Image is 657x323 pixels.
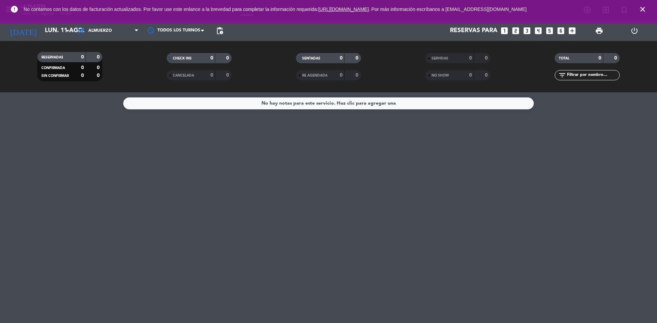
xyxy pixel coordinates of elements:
[10,5,18,13] i: error
[558,71,566,79] i: filter_list
[226,73,230,78] strong: 0
[485,56,489,60] strong: 0
[302,57,320,60] span: SENTADAS
[216,27,224,35] span: pending_actions
[595,27,603,35] span: print
[24,6,527,12] span: No contamos con los datos de facturación actualizados. Por favor use este enlance a la brevedad p...
[81,65,84,70] strong: 0
[261,99,396,107] div: No hay notas para este servicio. Haz clic para agregar una
[173,74,194,77] span: CANCELADA
[97,55,101,59] strong: 0
[88,28,112,33] span: Almuerzo
[523,26,531,35] i: looks_3
[598,56,601,60] strong: 0
[64,27,72,35] i: arrow_drop_down
[226,56,230,60] strong: 0
[302,74,327,77] span: RE AGENDADA
[356,73,360,78] strong: 0
[81,55,84,59] strong: 0
[97,65,101,70] strong: 0
[639,5,647,13] i: close
[81,73,84,78] strong: 0
[617,21,652,41] div: LOG OUT
[559,57,569,60] span: TOTAL
[41,66,65,70] span: CONFIRMADA
[173,57,192,60] span: CHECK INS
[5,23,41,38] i: [DATE]
[568,26,577,35] i: add_box
[356,56,360,60] strong: 0
[545,26,554,35] i: looks_5
[511,26,520,35] i: looks_two
[534,26,543,35] i: looks_4
[556,26,565,35] i: looks_6
[614,56,618,60] strong: 0
[450,27,498,34] span: Reservas para
[369,6,527,12] a: . Por más información escríbanos a [EMAIL_ADDRESS][DOMAIN_NAME]
[340,56,343,60] strong: 0
[97,73,101,78] strong: 0
[210,56,213,60] strong: 0
[41,74,69,78] span: SIN CONFIRMAR
[318,6,369,12] a: [URL][DOMAIN_NAME]
[469,56,472,60] strong: 0
[630,27,639,35] i: power_settings_new
[469,73,472,78] strong: 0
[431,74,449,77] span: NO SHOW
[500,26,509,35] i: looks_one
[340,73,343,78] strong: 0
[210,73,213,78] strong: 0
[566,71,619,79] input: Filtrar por nombre...
[41,56,63,59] span: RESERVADAS
[485,73,489,78] strong: 0
[431,57,448,60] span: SERVIDAS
